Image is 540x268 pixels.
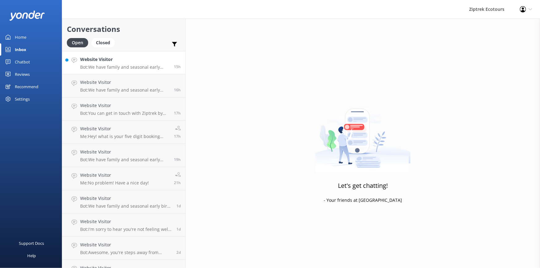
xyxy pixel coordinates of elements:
[80,172,149,179] h4: Website Visitor
[19,237,44,249] div: Support Docs
[80,125,169,132] h4: Website Visitor
[174,157,181,162] span: Oct 14 2025 02:49pm (UTC +13:00) Pacific/Auckland
[80,64,169,70] p: Bot: We have family and seasonal early bird discounts available, which change throughout the year...
[80,227,172,232] p: Bot: I'm sorry to hear you're not feeling well. To cancel your booking, please contact our friend...
[62,144,185,167] a: Website VisitorBot:We have family and seasonal early bird discounts available! These offers can c...
[27,249,36,262] div: Help
[15,80,38,93] div: Recommend
[80,87,169,93] p: Bot: We have family and seasonal early bird discounts available, and they change throughout the y...
[67,23,181,35] h2: Conversations
[91,38,115,47] div: Closed
[176,227,181,232] span: Oct 13 2025 11:11am (UTC +13:00) Pacific/Auckland
[174,64,181,69] span: Oct 14 2025 06:56pm (UTC +13:00) Pacific/Auckland
[67,38,88,47] div: Open
[67,39,91,46] a: Open
[91,39,118,46] a: Closed
[80,157,169,162] p: Bot: We have family and seasonal early bird discounts available! These offers can change througho...
[62,74,185,97] a: Website VisitorBot:We have family and seasonal early bird discounts available, and they change th...
[176,250,181,255] span: Oct 13 2025 06:51am (UTC +13:00) Pacific/Auckland
[62,214,185,237] a: Website VisitorBot:I'm sorry to hear you're not feeling well. To cancel your booking, please cont...
[80,250,172,255] p: Bot: Awesome, you're steps away from ziplining! It's easiest to book your zipline experience onli...
[174,134,181,139] span: Oct 14 2025 04:45pm (UTC +13:00) Pacific/Auckland
[80,56,169,63] h4: Website Visitor
[15,43,26,56] div: Inbox
[315,95,411,173] img: artwork of a man stealing a conversation from at giant smartphone
[176,203,181,209] span: Oct 13 2025 09:54pm (UTC +13:00) Pacific/Auckland
[80,134,169,139] p: Me: Hey! what is your five digit booking reference (it will begin with a 4) and your email addres...
[338,181,388,191] h3: Let's get chatting!
[15,68,30,80] div: Reviews
[62,97,185,121] a: Website VisitorBot:You can get in touch with Ziptrek by emailing [EMAIL_ADDRESS][DOMAIN_NAME] or ...
[62,51,185,74] a: Website VisitorBot:We have family and seasonal early bird discounts available, which change throu...
[80,149,169,155] h4: Website Visitor
[15,31,26,43] div: Home
[174,110,181,116] span: Oct 14 2025 05:06pm (UTC +13:00) Pacific/Auckland
[80,102,169,109] h4: Website Visitor
[62,237,185,260] a: Website VisitorBot:Awesome, you're steps away from ziplining! It's easiest to book your zipline e...
[80,180,149,186] p: Me: No problem! Have a nice day!
[80,110,169,116] p: Bot: You can get in touch with Ziptrek by emailing [EMAIL_ADDRESS][DOMAIN_NAME] or calling [PHONE...
[80,218,172,225] h4: Website Visitor
[15,93,30,105] div: Settings
[324,197,402,204] p: - Your friends at [GEOGRAPHIC_DATA]
[62,121,185,144] a: Website VisitorMe:Hey! what is your five digit booking reference (it will begin with a 4) and you...
[174,87,181,93] span: Oct 14 2025 05:16pm (UTC +13:00) Pacific/Auckland
[80,241,172,248] h4: Website Visitor
[174,180,181,185] span: Oct 14 2025 12:40pm (UTC +13:00) Pacific/Auckland
[80,195,172,202] h4: Website Visitor
[9,11,45,21] img: yonder-white-logo.png
[62,167,185,190] a: Website VisitorMe:No problem! Have a nice day!21h
[80,79,169,86] h4: Website Visitor
[80,203,172,209] p: Bot: We have family and seasonal early bird discounts available, which change throughout the year...
[62,190,185,214] a: Website VisitorBot:We have family and seasonal early bird discounts available, which change throu...
[15,56,30,68] div: Chatbot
